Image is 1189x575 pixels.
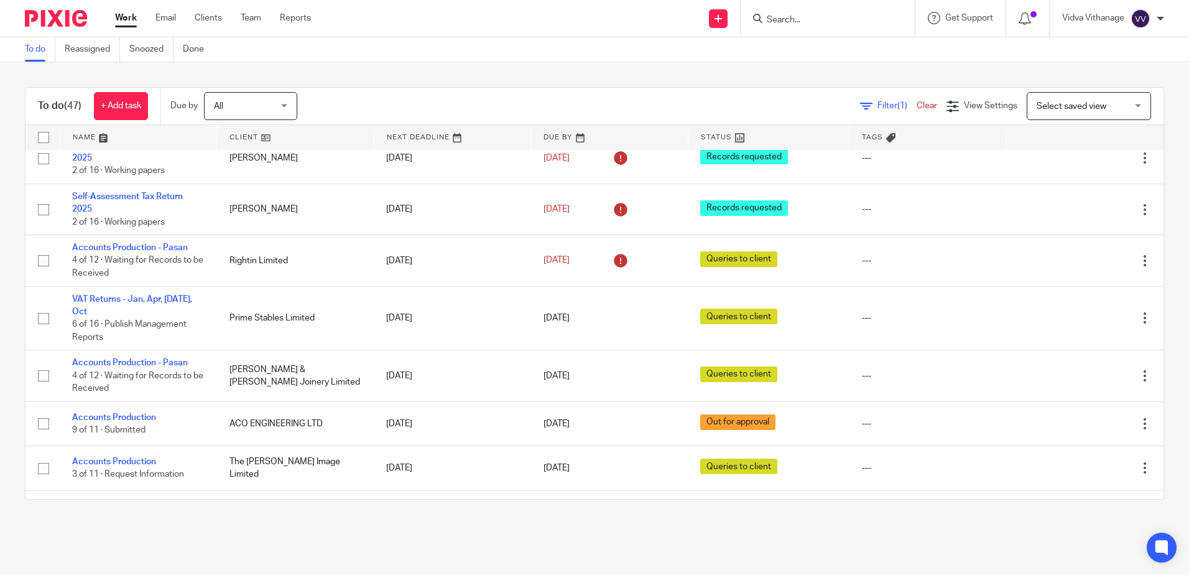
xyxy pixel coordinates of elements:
[72,358,188,367] a: Accounts Production - Pasan
[544,205,570,213] span: [DATE]
[862,418,994,430] div: ---
[72,320,187,342] span: 6 of 16 · Publish Management Reports
[374,401,531,446] td: [DATE]
[64,101,81,111] span: (47)
[1062,12,1124,24] p: Vidva Vithanage
[862,462,994,474] div: ---
[1131,9,1150,29] img: svg%3E
[280,12,311,24] a: Reports
[700,200,788,216] span: Records requested
[195,12,222,24] a: Clients
[170,100,198,112] p: Due by
[72,426,146,434] span: 9 of 11 · Submitted
[544,256,570,265] span: [DATE]
[217,401,374,446] td: ACO ENGINEERING LTD
[72,413,156,422] a: Accounts Production
[700,367,777,382] span: Queries to client
[25,10,87,27] img: Pixie
[217,286,374,350] td: Prime Stables Limited
[877,101,917,110] span: Filter
[862,312,994,324] div: ---
[917,101,937,110] a: Clear
[700,459,777,474] span: Queries to client
[217,446,374,490] td: The [PERSON_NAME] Image Limited
[964,101,1017,110] span: View Settings
[72,243,188,252] a: Accounts Production - Pasan
[155,12,176,24] a: Email
[72,218,165,227] span: 2 of 16 · Working papers
[862,203,994,215] div: ---
[72,167,165,175] span: 2 of 16 · Working papers
[862,152,994,164] div: ---
[700,149,788,164] span: Records requested
[544,154,570,162] span: [DATE]
[544,372,570,380] span: [DATE]
[25,37,55,62] a: To do
[544,464,570,472] span: [DATE]
[94,92,148,120] a: + Add task
[72,470,184,479] span: 3 of 11 · Request Information
[217,184,374,235] td: [PERSON_NAME]
[700,309,777,324] span: Queries to client
[72,256,203,278] span: 4 of 12 · Waiting for Records to be Received
[72,372,203,393] span: 4 of 12 · Waiting for Records to be Received
[374,235,531,286] td: [DATE]
[217,235,374,286] td: Rightin Limited
[700,414,775,430] span: Out for approval
[862,255,994,267] div: ---
[700,251,777,267] span: Queries to client
[862,134,883,141] span: Tags
[374,286,531,350] td: [DATE]
[65,37,120,62] a: Reassigned
[72,295,192,316] a: VAT Returns - Jan, Apr, [DATE], Oct
[544,314,570,322] span: [DATE]
[1037,102,1106,111] span: Select saved view
[217,490,374,541] td: J Cullen Building Services Ltd
[374,446,531,490] td: [DATE]
[374,490,531,541] td: [DATE]
[862,370,994,382] div: ---
[217,133,374,184] td: [PERSON_NAME]
[38,100,81,113] h1: To do
[241,12,261,24] a: Team
[217,350,374,401] td: [PERSON_NAME] & [PERSON_NAME] Joinery Limited
[115,12,137,24] a: Work
[945,14,993,22] span: Get Support
[183,37,213,62] a: Done
[214,102,223,111] span: All
[374,133,531,184] td: [DATE]
[374,184,531,235] td: [DATE]
[72,457,156,466] a: Accounts Production
[374,350,531,401] td: [DATE]
[766,15,877,26] input: Search
[129,37,173,62] a: Snoozed
[897,101,907,110] span: (1)
[544,419,570,428] span: [DATE]
[72,192,183,213] a: Self-Assessment Tax Return 2025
